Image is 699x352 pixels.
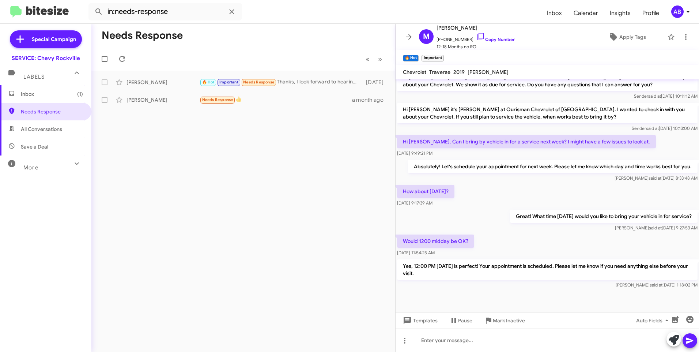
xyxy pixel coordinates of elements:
small: Important [422,55,443,61]
span: [PERSON_NAME] [DATE] 8:33:48 AM [615,175,698,181]
div: [DATE] [363,79,389,86]
span: said at [650,282,662,288]
span: Auto Fields [636,314,671,327]
small: 🔥 Hot [403,55,419,61]
span: 12-18 Months no RO [437,43,515,50]
span: Templates [401,314,438,327]
button: AB [665,5,691,18]
span: Important [219,80,238,85]
span: Sender [DATE] 10:13:00 AM [632,126,698,131]
h1: Needs Response [102,30,183,41]
button: Templates [396,314,443,327]
span: Chevrolet [403,69,426,75]
button: Previous [361,52,374,67]
a: Inbox [541,3,568,24]
p: How about [DATE]? [397,185,454,198]
span: [PERSON_NAME] [DATE] 1:18:02 PM [616,282,698,288]
p: Yes, 12:00 PM [DATE] is perfect! Your appointment is scheduled. Please let me know if you need an... [397,259,698,280]
button: Next [374,52,386,67]
button: Auto Fields [630,314,677,327]
a: Calendar [568,3,604,24]
input: Search [88,3,242,20]
div: 👍 [200,96,352,104]
span: More [23,164,38,171]
div: a month ago [352,96,389,104]
span: Apply Tags [619,30,646,44]
span: Pause [458,314,472,327]
span: Special Campaign [32,35,76,43]
span: said at [646,126,659,131]
span: said at [649,225,662,231]
span: [DATE] 11:54:25 AM [397,250,435,255]
span: Inbox [21,90,83,98]
span: Mark Inactive [493,314,525,327]
p: Hi [PERSON_NAME] this is [PERSON_NAME] at Ourisman Chevrolet of [GEOGRAPHIC_DATA]. I wanted to ch... [397,71,698,91]
span: said at [648,93,661,99]
div: SERVICE: Chevy Rockville [12,55,80,62]
span: said at [649,175,661,181]
span: [DATE] 9:49:21 PM [397,150,432,156]
span: [PERSON_NAME] [468,69,509,75]
a: Special Campaign [10,30,82,48]
button: Mark Inactive [478,314,531,327]
span: All Conversations [21,126,62,133]
p: Great! What time [DATE] would you like to bring your vehicle in for service? [510,210,698,223]
span: 2019 [453,69,465,75]
span: M [423,31,430,42]
p: Absolutely! Let's schedule your appointment for next week. Please let me know which day and time ... [408,160,698,173]
span: Sender [DATE] 10:11:12 AM [634,93,698,99]
div: AB [671,5,684,18]
div: [PERSON_NAME] [126,96,200,104]
p: Would 1200 midday be OK? [397,235,474,248]
button: Apply Tags [590,30,664,44]
span: (1) [77,90,83,98]
button: Pause [443,314,478,327]
nav: Page navigation example [362,52,386,67]
span: [PERSON_NAME] [437,23,515,32]
span: [DATE] 9:17:39 AM [397,200,432,206]
p: Hi [PERSON_NAME]. Can I bring by vehicle in for a service next week? I might have a few issues to... [397,135,656,148]
span: Labels [23,74,45,80]
span: » [378,55,382,64]
p: Hi [PERSON_NAME] it's [PERSON_NAME] at Ourisman Chevrolet of [GEOGRAPHIC_DATA]. I wanted to check... [397,103,698,123]
div: Thanks, I look forward to hearing from them. [200,78,363,86]
a: Insights [604,3,636,24]
span: Needs Response [202,97,233,102]
span: 🔥 Hot [202,80,215,85]
span: [PERSON_NAME] [DATE] 9:27:53 AM [615,225,698,231]
span: Needs Response [21,108,83,115]
span: « [366,55,370,64]
span: Needs Response [243,80,274,85]
div: [PERSON_NAME] [126,79,200,86]
a: Copy Number [476,37,515,42]
span: [PHONE_NUMBER] [437,32,515,43]
a: Profile [636,3,665,24]
span: Traverse [429,69,450,75]
span: Save a Deal [21,143,48,150]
